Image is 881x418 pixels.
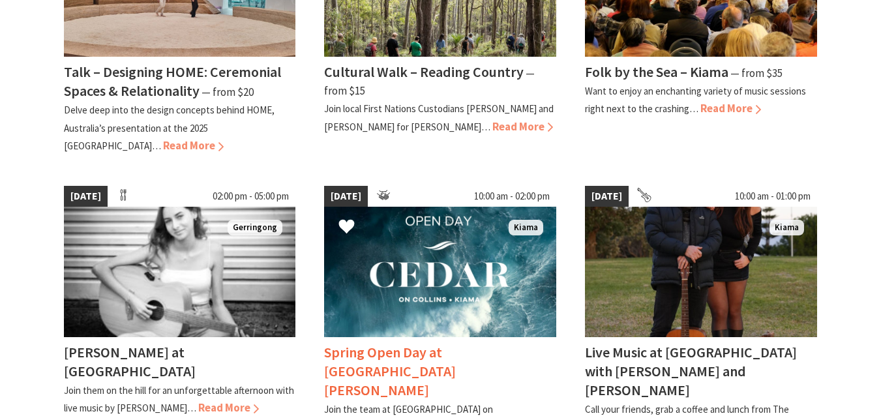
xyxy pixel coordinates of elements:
[324,102,554,132] p: Join local First Nations Custodians [PERSON_NAME] and [PERSON_NAME] for [PERSON_NAME]…
[325,205,368,250] button: Click to Favourite Spring Open Day at Cedar on Collins
[769,220,804,236] span: Kiama
[64,63,281,100] h4: Talk – Designing HOME: Ceremonial Spaces & Relationality
[64,343,196,380] h4: [PERSON_NAME] at [GEOGRAPHIC_DATA]
[64,207,296,337] img: Tayah Larsen
[509,220,543,236] span: Kiama
[585,207,817,337] img: Em & Ron
[324,186,368,207] span: [DATE]
[206,186,295,207] span: 02:00 pm - 05:00 pm
[468,186,556,207] span: 10:00 am - 02:00 pm
[198,400,259,415] span: Read More
[64,384,294,414] p: Join them on the hill for an unforgettable afternoon with live music by [PERSON_NAME]…
[585,343,797,399] h4: Live Music at [GEOGRAPHIC_DATA] with [PERSON_NAME] and [PERSON_NAME]
[728,186,817,207] span: 10:00 am - 01:00 pm
[324,343,456,399] h4: Spring Open Day at [GEOGRAPHIC_DATA][PERSON_NAME]
[585,63,728,81] h4: Folk by the Sea – Kiama
[492,119,553,134] span: Read More
[730,66,783,80] span: ⁠— from $35
[64,186,108,207] span: [DATE]
[163,138,224,153] span: Read More
[700,101,761,115] span: Read More
[324,63,524,81] h4: Cultural Walk – Reading Country
[585,85,806,115] p: Want to enjoy an enchanting variety of music sessions right next to the crashing…
[585,186,629,207] span: [DATE]
[64,104,275,151] p: Delve deep into the design concepts behind HOME, Australia’s presentation at the 2025 [GEOGRAPHIC...
[202,85,254,99] span: ⁠— from $20
[228,220,282,236] span: Gerringong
